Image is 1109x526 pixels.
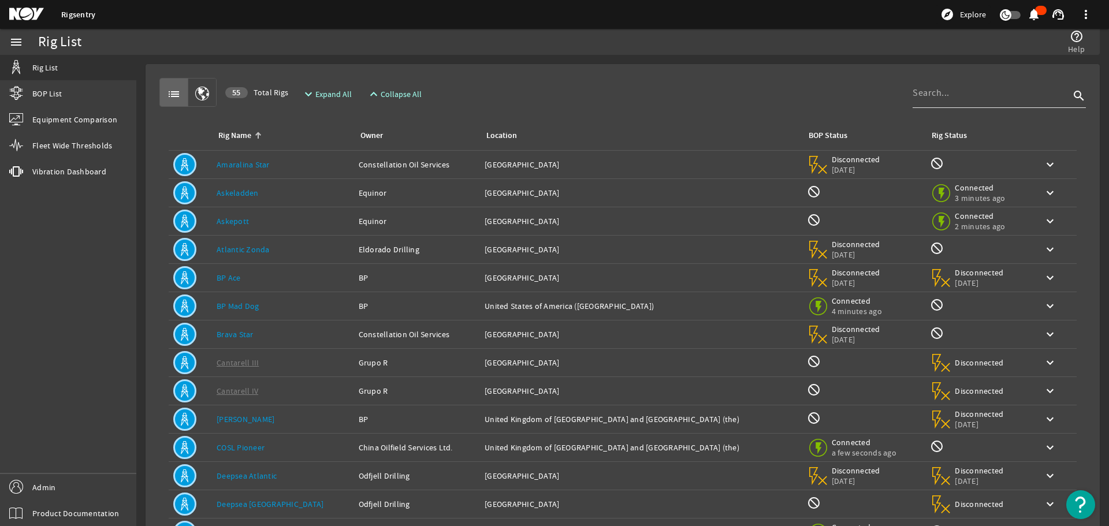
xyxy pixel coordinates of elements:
span: Disconnected [955,465,1004,476]
div: BP [359,300,475,312]
button: Collapse All [362,84,426,105]
span: 4 minutes ago [832,306,882,316]
mat-icon: expand_less [367,87,376,101]
div: Rig Status [932,129,967,142]
a: Brava Star [217,329,254,340]
span: 3 minutes ago [955,193,1005,203]
span: Disconnected [832,465,881,476]
div: Constellation Oil Services [359,329,475,340]
mat-icon: keyboard_arrow_down [1043,299,1057,313]
mat-icon: BOP Monitoring not available for this rig [807,355,821,368]
mat-icon: help_outline [1070,29,1084,43]
span: [DATE] [955,278,1004,288]
span: Fleet Wide Thresholds [32,140,112,151]
div: [GEOGRAPHIC_DATA] [485,385,797,397]
input: Search... [913,86,1070,100]
mat-icon: menu [9,35,23,49]
div: [GEOGRAPHIC_DATA] [485,272,797,283]
div: [GEOGRAPHIC_DATA] [485,470,797,482]
mat-icon: keyboard_arrow_down [1043,497,1057,511]
span: [DATE] [832,165,881,175]
div: Odfjell Drilling [359,498,475,510]
mat-icon: explore [940,8,954,21]
div: China Oilfield Services Ltd. [359,442,475,453]
mat-icon: keyboard_arrow_down [1043,158,1057,171]
div: Rig List [38,36,81,48]
a: BP Ace [217,273,241,283]
a: Cantarell IV [217,386,258,396]
span: Disconnected [832,239,881,249]
span: [DATE] [955,419,1004,430]
span: Admin [32,482,55,493]
span: BOP List [32,88,62,99]
div: Location [486,129,517,142]
a: [PERSON_NAME] [217,414,274,424]
mat-icon: expand_more [302,87,311,101]
mat-icon: keyboard_arrow_down [1043,469,1057,483]
div: [GEOGRAPHIC_DATA] [485,187,797,199]
mat-icon: Rig Monitoring not available for this rig [930,326,944,340]
span: Equipment Comparison [32,114,117,125]
span: Connected [832,296,882,306]
div: Location [485,129,792,142]
span: Disconnected [955,409,1004,419]
div: Odfjell Drilling [359,470,475,482]
div: Constellation Oil Services [359,159,475,170]
mat-icon: keyboard_arrow_down [1043,412,1057,426]
a: Askepott [217,216,249,226]
i: search [1072,89,1086,103]
div: [GEOGRAPHIC_DATA] [485,159,797,170]
span: Connected [832,437,896,447]
span: Connected [955,182,1005,193]
div: [GEOGRAPHIC_DATA] [485,244,797,255]
div: United Kingdom of [GEOGRAPHIC_DATA] and [GEOGRAPHIC_DATA] (the) [485,413,797,425]
div: [GEOGRAPHIC_DATA] [485,357,797,368]
mat-icon: BOP Monitoring not available for this rig [807,411,821,425]
span: [DATE] [832,249,881,260]
span: Vibration Dashboard [32,166,106,177]
span: Disconnected [832,267,881,278]
mat-icon: keyboard_arrow_down [1043,214,1057,228]
span: Product Documentation [32,508,119,519]
a: Deepsea [GEOGRAPHIC_DATA] [217,499,323,509]
a: Deepsea Atlantic [217,471,277,481]
span: Total Rigs [225,87,288,98]
mat-icon: keyboard_arrow_down [1043,384,1057,398]
mat-icon: keyboard_arrow_down [1043,186,1057,200]
mat-icon: BOP Monitoring not available for this rig [807,185,821,199]
mat-icon: keyboard_arrow_down [1043,271,1057,285]
div: [GEOGRAPHIC_DATA] [485,498,797,510]
div: Eldorado Drilling [359,244,475,255]
div: Rig Name [218,129,251,142]
mat-icon: BOP Monitoring not available for this rig [807,496,821,510]
div: United Kingdom of [GEOGRAPHIC_DATA] and [GEOGRAPHIC_DATA] (the) [485,442,797,453]
button: Expand All [297,84,356,105]
a: COSL Pioneer [217,442,265,453]
div: Equinor [359,215,475,227]
span: Disconnected [955,499,1004,509]
span: [DATE] [832,278,881,288]
span: a few seconds ago [832,447,896,458]
span: Explore [960,9,986,20]
div: Grupo R [359,357,475,368]
span: Disconnected [955,386,1004,396]
span: Disconnected [955,357,1004,368]
span: Connected [955,211,1005,221]
mat-icon: Rig Monitoring not available for this rig [930,439,944,453]
span: 2 minutes ago [955,221,1005,232]
mat-icon: keyboard_arrow_down [1043,243,1057,256]
a: BP Mad Dog [217,301,259,311]
span: Disconnected [832,324,881,334]
mat-icon: BOP Monitoring not available for this rig [807,383,821,397]
div: Owner [360,129,383,142]
span: [DATE] [955,476,1004,486]
mat-icon: keyboard_arrow_down [1043,327,1057,341]
mat-icon: Rig Monitoring not available for this rig [930,298,944,312]
div: Equinor [359,187,475,199]
button: more_vert [1072,1,1100,28]
a: Atlantic Zonda [217,244,270,255]
span: Expand All [315,88,352,100]
div: United States of America ([GEOGRAPHIC_DATA]) [485,300,797,312]
mat-icon: keyboard_arrow_down [1043,356,1057,370]
span: Collapse All [381,88,422,100]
